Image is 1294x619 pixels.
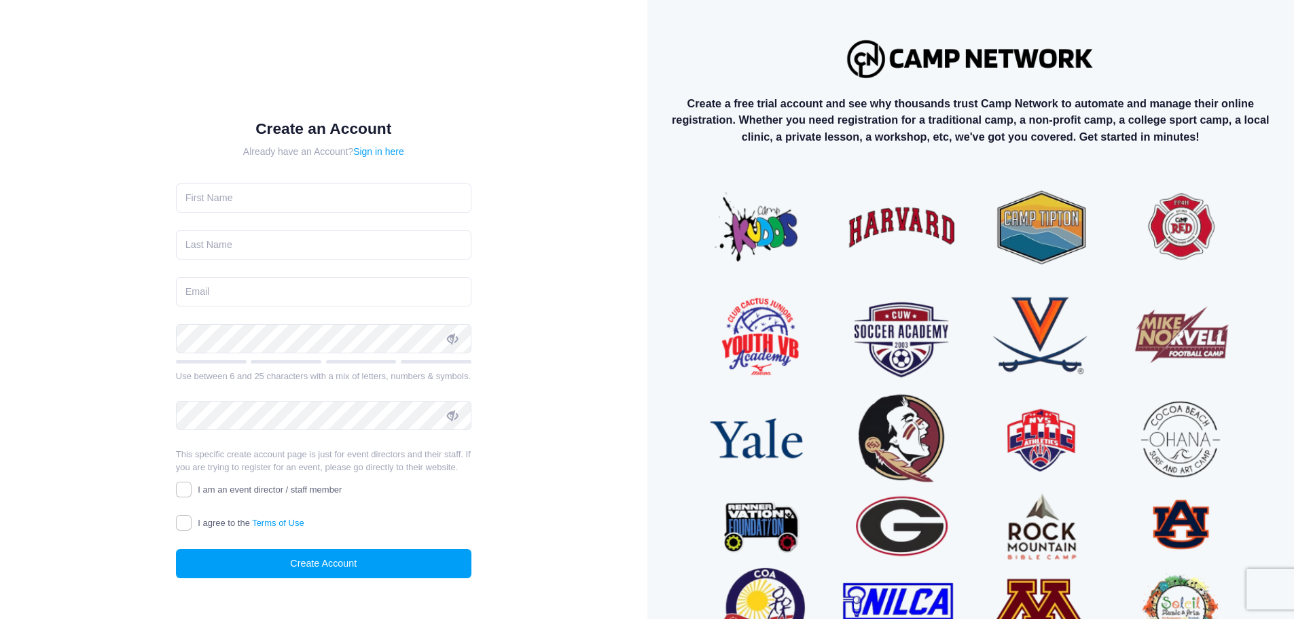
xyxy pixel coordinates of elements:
span: I am an event director / staff member [198,484,342,495]
a: Terms of Use [252,518,304,528]
input: First Name [176,183,471,213]
img: Logo [841,33,1100,84]
p: Create a free trial account and see why thousands trust Camp Network to automate and manage their... [658,95,1283,145]
button: Create Account [176,549,471,578]
input: I agree to theTerms of Use [176,515,192,531]
h1: Create an Account [176,120,471,138]
div: Already have an Account? [176,145,471,159]
input: I am an event director / staff member [176,482,192,497]
a: Sign in here [353,146,404,157]
div: Use between 6 and 25 characters with a mix of letters, numbers & symbols. [176,370,471,383]
input: Last Name [176,230,471,260]
span: I agree to the [198,518,304,528]
input: Email [176,277,471,306]
p: This specific create account page is just for event directors and their staff. If you are trying ... [176,448,471,474]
